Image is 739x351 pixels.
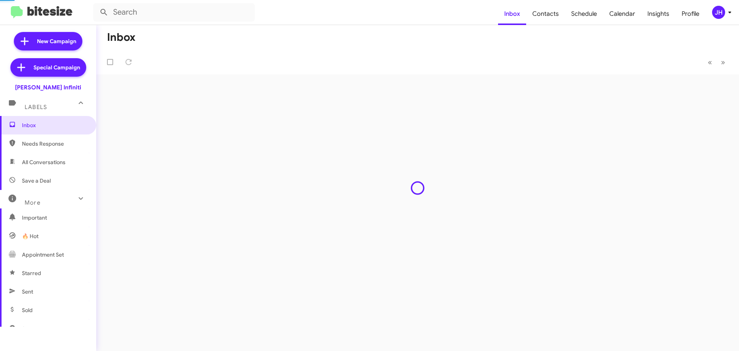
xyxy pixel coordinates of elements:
[107,31,135,44] h1: Inbox
[704,54,730,70] nav: Page navigation example
[10,58,86,77] a: Special Campaign
[25,104,47,111] span: Labels
[22,158,65,166] span: All Conversations
[25,199,40,206] span: More
[22,306,33,314] span: Sold
[526,3,565,25] a: Contacts
[22,140,87,148] span: Needs Response
[93,3,255,22] input: Search
[22,325,63,333] span: Sold Responded
[14,32,82,50] a: New Campaign
[708,57,712,67] span: «
[721,57,725,67] span: »
[22,269,41,277] span: Starred
[603,3,641,25] a: Calendar
[15,84,81,91] div: [PERSON_NAME] Infiniti
[33,64,80,71] span: Special Campaign
[565,3,603,25] a: Schedule
[641,3,675,25] a: Insights
[22,251,64,259] span: Appointment Set
[498,3,526,25] a: Inbox
[37,37,76,45] span: New Campaign
[22,288,33,296] span: Sent
[703,54,717,70] button: Previous
[22,232,38,240] span: 🔥 Hot
[716,54,730,70] button: Next
[22,214,87,222] span: Important
[22,177,51,185] span: Save a Deal
[22,121,87,129] span: Inbox
[675,3,706,25] a: Profile
[706,6,731,19] button: JH
[712,6,725,19] div: JH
